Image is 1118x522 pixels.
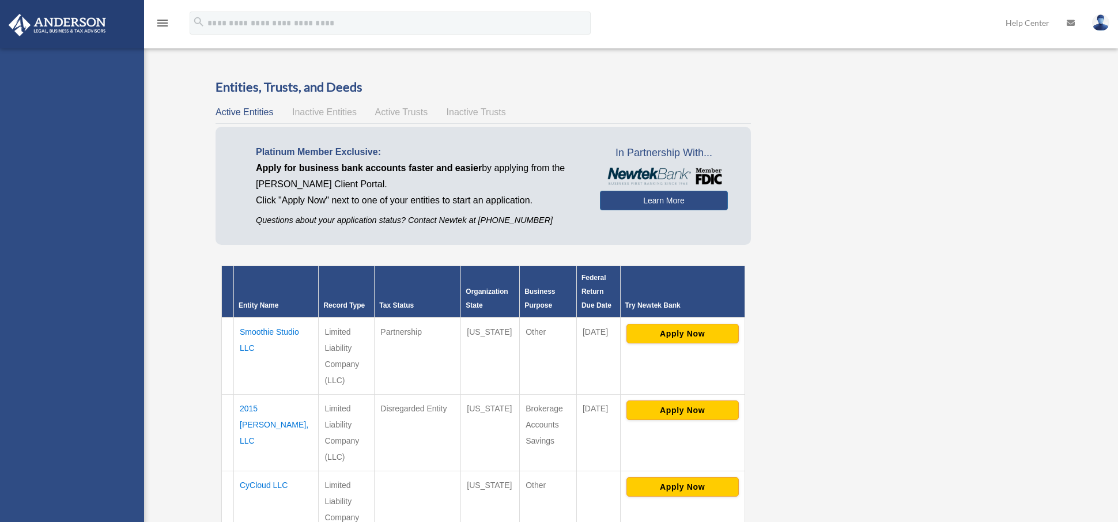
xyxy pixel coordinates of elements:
[375,395,461,471] td: Disregarded Entity
[192,16,205,28] i: search
[292,107,357,117] span: Inactive Entities
[600,191,727,210] a: Learn More
[625,298,740,312] div: Try Newtek Bank
[576,317,620,395] td: [DATE]
[5,14,109,36] img: Anderson Advisors Platinum Portal
[576,395,620,471] td: [DATE]
[156,20,169,30] a: menu
[234,395,319,471] td: 2015 [PERSON_NAME], LLC
[256,144,583,160] p: Platinum Member Exclusive:
[256,160,583,192] p: by applying from the [PERSON_NAME] Client Portal.
[234,266,319,318] th: Entity Name
[319,317,375,395] td: Limited Liability Company (LLC)
[375,317,461,395] td: Partnership
[626,400,739,420] button: Apply Now
[576,266,620,318] th: Federal Return Due Date
[520,395,577,471] td: Brokerage Accounts Savings
[626,477,739,497] button: Apply Now
[1092,14,1109,31] img: User Pic
[216,78,751,96] h3: Entities, Trusts, and Deeds
[520,317,577,395] td: Other
[256,213,583,228] p: Questions about your application status? Contact Newtek at [PHONE_NUMBER]
[375,266,461,318] th: Tax Status
[319,266,375,318] th: Record Type
[256,163,482,173] span: Apply for business bank accounts faster and easier
[234,317,319,395] td: Smoothie Studio LLC
[600,144,727,162] span: In Partnership With...
[375,107,428,117] span: Active Trusts
[156,16,169,30] i: menu
[461,395,520,471] td: [US_STATE]
[256,192,583,209] p: Click "Apply Now" next to one of your entities to start an application.
[319,395,375,471] td: Limited Liability Company (LLC)
[520,266,577,318] th: Business Purpose
[626,324,739,343] button: Apply Now
[461,266,520,318] th: Organization State
[461,317,520,395] td: [US_STATE]
[606,168,722,185] img: NewtekBankLogoSM.png
[447,107,506,117] span: Inactive Trusts
[216,107,273,117] span: Active Entities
